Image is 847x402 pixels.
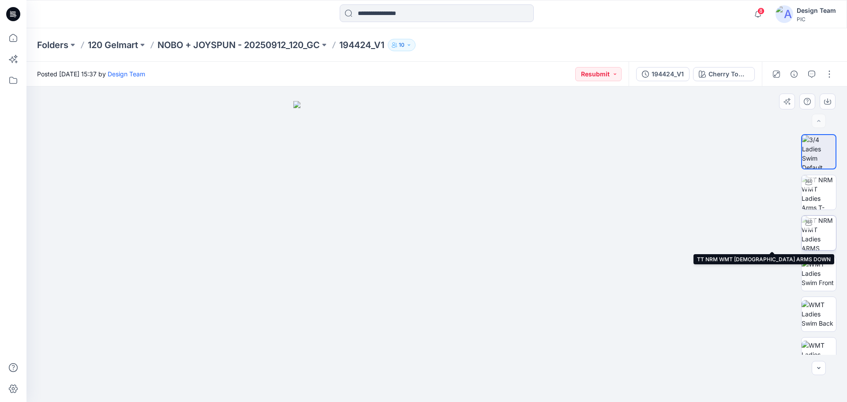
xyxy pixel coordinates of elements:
img: avatar [776,5,793,23]
img: TT NRM WMT Ladies Arms T-POSE [802,175,836,210]
img: TT NRM WMT Ladies ARMS DOWN [802,216,836,250]
div: Design Team [797,5,836,16]
div: Cherry Tomato [708,69,749,79]
a: NOBO + JOYSPUN - 20250912_120_GC [157,39,320,51]
a: 120 Gelmart [88,39,138,51]
button: 194424_V1 [636,67,690,81]
button: Details [787,67,801,81]
a: Design Team [108,70,145,78]
div: PIC [797,16,836,23]
span: Posted [DATE] 15:37 by [37,69,145,79]
button: Cherry Tomato [693,67,755,81]
img: WMT Ladies Swim Back [802,300,836,328]
p: 194424_V1 [339,39,384,51]
div: 194424_V1 [652,69,684,79]
span: 8 [757,8,765,15]
img: 3/4 Ladies Swim Default [802,135,836,169]
img: WMT Ladies Swim Front [802,259,836,287]
img: WMT Ladies Swim Left [802,341,836,368]
p: 10 [399,40,405,50]
a: Folders [37,39,68,51]
button: 10 [388,39,416,51]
